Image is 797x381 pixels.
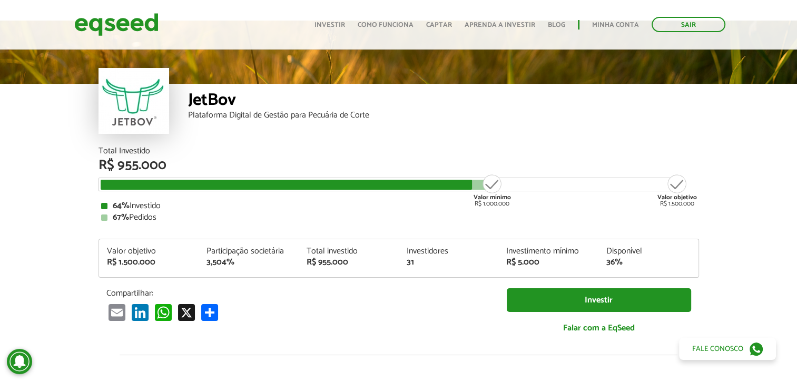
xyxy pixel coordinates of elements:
div: Valor objetivo [107,247,191,256]
a: LinkedIn [130,304,151,321]
div: Participação societária [206,247,291,256]
strong: Valor objetivo [657,192,697,202]
div: JetBov [188,92,699,111]
a: Falar com a EqSeed [507,317,691,339]
strong: 64% [113,199,130,213]
a: Como funciona [358,22,414,28]
a: Investir [314,22,345,28]
div: Plataforma Digital de Gestão para Pecuária de Corte [188,111,699,120]
a: Fale conosco [679,338,776,360]
strong: Valor mínimo [474,192,511,202]
p: Compartilhar: [106,288,491,298]
img: EqSeed [74,11,159,38]
div: Disponível [606,247,691,256]
div: Investido [101,202,696,210]
div: Total investido [307,247,391,256]
a: Aprenda a investir [465,22,535,28]
div: R$ 955.000 [99,159,699,172]
a: Email [106,304,127,321]
a: Blog [548,22,565,28]
a: Compartilhar [199,304,220,321]
div: Investidores [406,247,490,256]
div: Pedidos [101,213,696,222]
div: R$ 1.000.000 [473,173,512,207]
a: Minha conta [592,22,639,28]
div: R$ 1.500.000 [657,173,697,207]
div: 36% [606,258,691,267]
a: Sair [652,17,725,32]
div: Total Investido [99,147,699,155]
div: R$ 955.000 [307,258,391,267]
div: R$ 5.000 [506,258,591,267]
div: 31 [406,258,490,267]
a: Captar [426,22,452,28]
strong: 67% [113,210,129,224]
a: Investir [507,288,691,312]
div: R$ 1.500.000 [107,258,191,267]
div: 3,504% [206,258,291,267]
a: X [176,304,197,321]
a: WhatsApp [153,304,174,321]
div: Investimento mínimo [506,247,591,256]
